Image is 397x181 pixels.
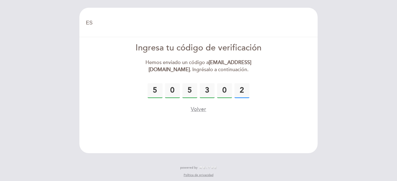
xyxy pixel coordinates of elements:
input: 0 [148,83,163,98]
img: MEITRE [199,166,217,169]
strong: [EMAIL_ADDRESS][DOMAIN_NAME] [149,59,252,73]
div: Ingresa tu código de verificación [127,42,270,54]
input: 0 [165,83,180,98]
input: 0 [234,83,249,98]
input: 0 [200,83,215,98]
input: 0 [182,83,197,98]
input: 0 [217,83,232,98]
a: powered by [180,166,217,170]
button: Volver [191,106,206,113]
span: powered by [180,166,198,170]
div: Hemos enviado un código a . Ingrésalo a continuación. [127,59,270,73]
a: Política de privacidad [184,173,213,177]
